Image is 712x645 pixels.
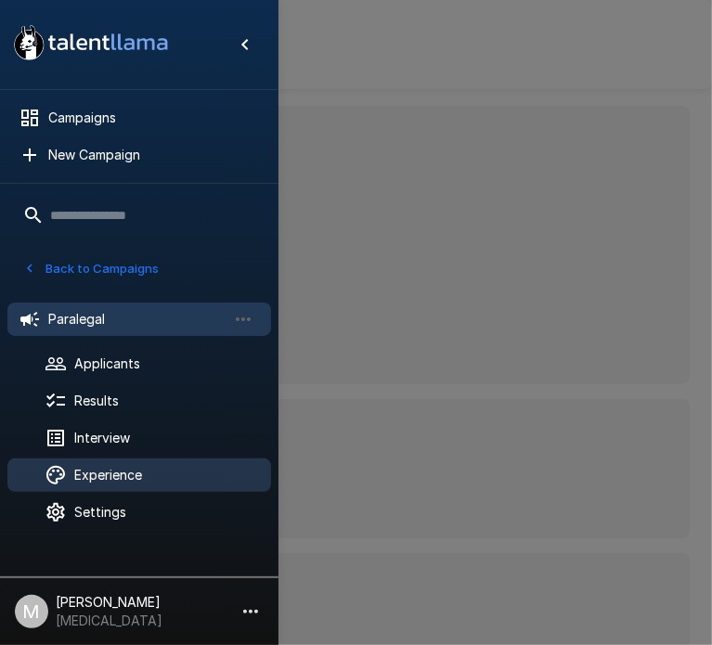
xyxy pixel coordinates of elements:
[7,347,271,381] div: Applicants
[74,392,256,410] span: Results
[48,109,256,127] span: Campaigns
[7,458,271,492] div: Experience
[7,138,271,172] div: New Campaign
[7,421,271,455] div: Interview
[56,593,162,612] p: [PERSON_NAME]
[48,146,256,164] span: New Campaign
[74,466,256,484] span: Experience
[227,26,264,63] button: Hide menu
[74,429,256,447] span: Interview
[48,310,227,329] span: Paralegal
[7,303,271,336] div: Paralegal
[56,612,162,630] p: [MEDICAL_DATA]
[7,384,271,418] div: Results
[19,254,163,283] button: Back to Campaigns
[7,496,271,529] div: Settings
[7,101,271,135] div: Campaigns
[15,595,48,628] div: M
[74,503,256,522] span: Settings
[74,355,256,373] span: Applicants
